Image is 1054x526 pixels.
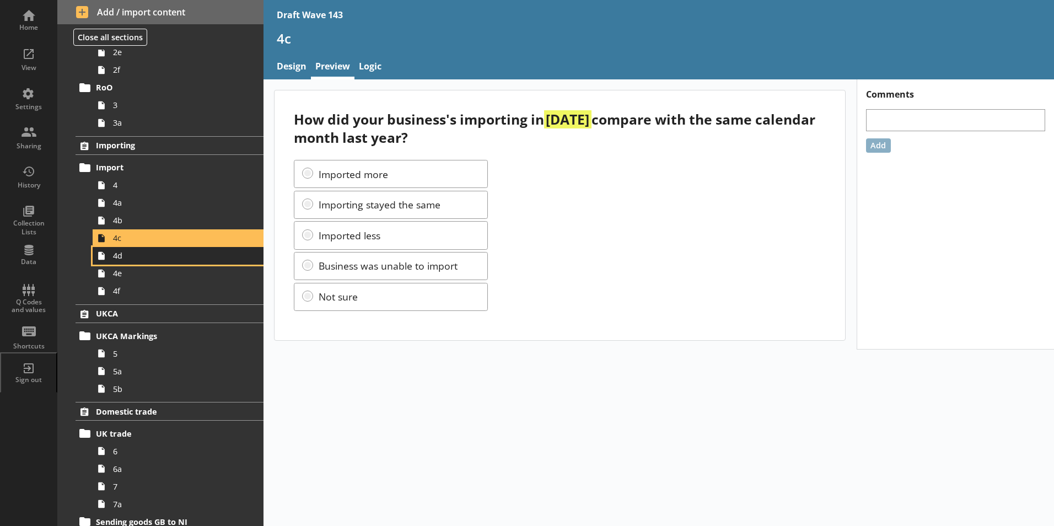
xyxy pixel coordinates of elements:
[57,304,263,398] li: UKCAUKCA Markings55a5b
[93,176,263,194] a: 4
[113,65,235,75] span: 2f
[93,247,263,265] a: 4d
[96,140,231,151] span: Importing
[113,499,235,509] span: 7a
[57,136,263,300] li: ImportingImport44a4b4c4d4e4f
[113,286,235,296] span: 4f
[76,6,245,18] span: Add / import content
[113,117,235,128] span: 3a
[93,114,263,132] a: 3a
[76,327,263,345] a: UKCA Markings
[80,159,263,300] li: Import44a4b4c4d4e4f
[113,481,235,492] span: 7
[93,44,263,61] a: 2e
[93,380,263,398] a: 5b
[80,425,263,513] li: UK trade66a77a
[80,327,263,398] li: UKCA Markings55a5b
[9,375,48,384] div: Sign out
[277,30,1041,47] h1: 4c
[9,103,48,111] div: Settings
[9,257,48,266] div: Data
[93,495,263,513] a: 7a
[76,136,263,155] a: Importing
[113,268,235,278] span: 4e
[9,63,48,72] div: View
[113,446,235,457] span: 6
[113,366,235,377] span: 5a
[96,82,231,93] span: RoO
[354,56,386,79] a: Logic
[544,110,591,128] strong: [DATE]
[113,100,235,110] span: 3
[113,180,235,190] span: 4
[93,460,263,477] a: 6a
[76,304,263,323] a: UKCA
[113,215,235,226] span: 4b
[96,428,231,439] span: UK trade
[93,442,263,460] a: 6
[311,56,354,79] a: Preview
[93,229,263,247] a: 4c
[93,212,263,229] a: 4b
[272,56,311,79] a: Design
[96,331,231,341] span: UKCA Markings
[9,219,48,236] div: Collection Lists
[9,181,48,190] div: History
[113,464,235,474] span: 6a
[113,348,235,359] span: 5
[294,110,826,147] div: How did your business's importing in compare with the same calendar month last year?
[93,96,263,114] a: 3
[113,250,235,261] span: 4d
[76,425,263,442] a: UK trade
[93,61,263,79] a: 2f
[96,406,231,417] span: Domestic trade
[113,197,235,208] span: 4a
[76,159,263,176] a: Import
[96,308,231,319] span: UKCA
[277,9,343,21] div: Draft Wave 143
[96,162,231,173] span: Import
[76,402,263,421] a: Domestic trade
[9,298,48,314] div: Q Codes and values
[113,233,235,243] span: 4c
[9,342,48,351] div: Shortcuts
[9,142,48,151] div: Sharing
[73,29,147,46] button: Close all sections
[93,362,263,380] a: 5a
[93,282,263,300] a: 4f
[93,477,263,495] a: 7
[9,23,48,32] div: Home
[93,265,263,282] a: 4e
[76,79,263,96] a: RoO
[80,79,263,132] li: RoO33a
[93,345,263,362] a: 5
[93,194,263,212] a: 4a
[113,384,235,394] span: 5b
[113,47,235,57] span: 2e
